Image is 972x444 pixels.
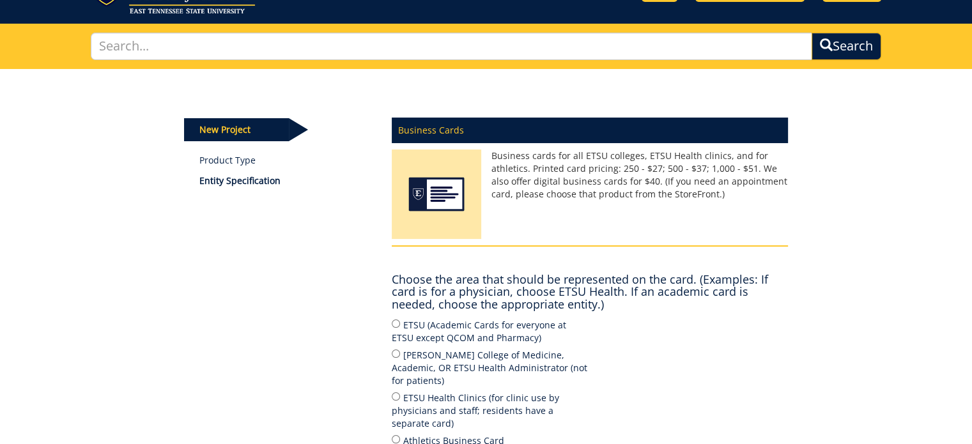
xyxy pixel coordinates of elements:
p: New Project [184,118,289,141]
input: ETSU (Academic Cards for everyone at ETSU except QCOM and Pharmacy) [392,319,400,328]
a: Product Type [199,154,373,167]
input: [PERSON_NAME] College of Medicine, Academic, OR ETSU Health Administrator (not for patients) [392,349,400,358]
button: Search [812,33,881,60]
p: Entity Specification [199,174,373,187]
label: [PERSON_NAME] College of Medicine, Academic, OR ETSU Health Administrator (not for patients) [392,348,590,387]
input: ETSU Health Clinics (for clinic use by physicians and staff; residents have a separate card) [392,392,400,401]
label: ETSU (Academic Cards for everyone at ETSU except QCOM and Pharmacy) [392,318,590,344]
label: ETSU Health Clinics (for clinic use by physicians and staff; residents have a separate card) [392,390,590,430]
input: Athletics Business Card [392,435,400,443]
p: Business cards for all ETSU colleges, ETSU Health clinics, and for athletics. Printed card pricin... [392,149,788,201]
p: Business Cards [392,118,788,143]
h4: Choose the area that should be represented on the card. (Examples: If card is for a physician, ch... [392,273,788,311]
input: Search... [91,33,813,60]
img: Business Cards [392,149,481,245]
